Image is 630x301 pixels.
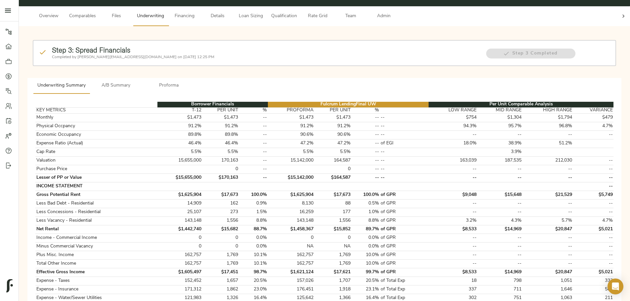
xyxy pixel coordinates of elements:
[315,285,351,294] td: 1,918
[239,225,268,234] td: 88.7%
[429,208,477,216] td: --
[429,234,477,242] td: --
[573,259,613,268] td: --
[35,242,157,251] td: Minus Commercial Vacancy
[315,259,351,268] td: 1,769
[202,285,239,294] td: 1,862
[268,259,315,268] td: 162,757
[380,148,429,156] td: --
[523,165,573,173] td: --
[239,277,268,285] td: 20.5%
[157,191,202,199] td: $1,625,904
[157,277,202,285] td: 152,452
[573,122,613,131] td: 4.7%
[478,113,523,122] td: $1,304
[523,208,573,216] td: --
[202,191,239,199] td: $17,673
[523,113,573,122] td: $1,794
[239,107,268,113] th: %
[205,12,230,20] span: Details
[35,113,157,122] td: Monthly
[478,139,523,148] td: 38.9%
[573,268,613,277] td: $5,021
[573,234,613,242] td: --
[35,148,157,156] td: Cap Rate
[478,156,523,165] td: 187,535
[351,251,380,259] td: 10.0%
[315,139,351,148] td: 47.2%
[429,191,477,199] td: $9,048
[523,216,573,225] td: 5.7%
[35,225,157,234] td: Net Rental
[315,173,351,182] td: $164,587
[351,208,380,216] td: 1.0%
[380,122,429,131] td: --
[157,173,202,182] td: $15,655,000
[523,131,573,139] td: --
[157,107,202,113] th: T-12
[351,199,380,208] td: 0.5%
[429,165,477,173] td: --
[351,122,380,131] td: --
[35,259,157,268] td: Total Other Income
[52,46,130,54] strong: Step 3: Spread Financials
[478,191,523,199] td: $15,648
[380,216,429,225] td: of GPR
[35,268,157,277] td: Effective Gross Income
[315,199,351,208] td: 88
[239,122,268,131] td: --
[380,259,429,268] td: of GPR
[380,242,429,251] td: of GPR
[6,279,13,292] img: logo
[573,277,613,285] td: 333
[202,225,239,234] td: $15,682
[429,259,477,268] td: --
[268,285,315,294] td: 176,451
[35,122,157,131] td: Physical Occpancy
[315,277,351,285] td: 1,707
[478,107,523,113] th: MID RANGE
[478,199,523,208] td: --
[429,139,477,148] td: 18.0%
[429,277,477,285] td: 18
[380,165,429,173] td: --
[380,285,429,294] td: of Total Exp
[35,251,157,259] td: Plus Misc. Income
[268,107,315,113] th: PROFORMA
[429,107,477,113] th: LOW RANGE
[429,173,477,182] td: --
[478,268,523,277] td: $14,969
[523,199,573,208] td: --
[157,156,202,165] td: 15,655,000
[351,113,380,122] td: --
[380,251,429,259] td: of GPR
[478,208,523,216] td: --
[429,131,477,139] td: --
[137,12,164,20] span: Underwriting
[35,285,157,294] td: Expense - Insurance
[429,156,477,165] td: 163,039
[202,234,239,242] td: 0
[239,156,268,165] td: --
[351,139,380,148] td: --
[315,251,351,259] td: 1,769
[157,242,202,251] td: 0
[315,113,351,122] td: $1,473
[202,259,239,268] td: 1,769
[523,234,573,242] td: --
[239,199,268,208] td: 0.9%
[202,208,239,216] td: 273
[35,107,157,113] th: KEY METRICS
[478,277,523,285] td: 798
[202,107,239,113] th: PER UNIT
[380,268,429,277] td: of GPR
[268,148,315,156] td: 5.5%
[429,122,477,131] td: 94.3%
[523,285,573,294] td: 1,646
[268,268,315,277] td: $1,621,124
[351,191,380,199] td: 100.0%
[268,242,315,251] td: NA
[429,285,477,294] td: 337
[157,216,202,225] td: 143,148
[315,242,351,251] td: NA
